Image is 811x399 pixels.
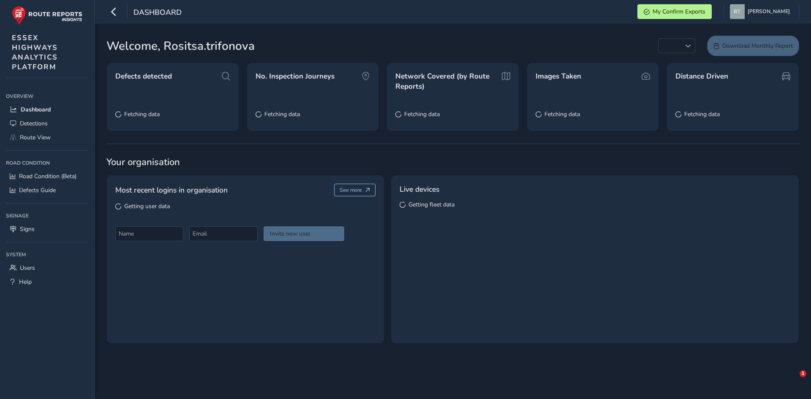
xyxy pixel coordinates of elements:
span: Your organisation [106,156,799,168]
a: Users [6,261,88,275]
a: Road Condition (Beta) [6,169,88,183]
span: My Confirm Exports [653,8,705,16]
a: Route View [6,130,88,144]
span: Fetching data [544,110,580,118]
button: My Confirm Exports [637,4,712,19]
span: [PERSON_NAME] [748,4,790,19]
div: Signage [6,209,88,222]
span: Detections [20,119,48,128]
span: Fetching data [684,110,720,118]
span: See more [340,187,362,193]
a: Defects Guide [6,183,88,197]
span: Network Covered (by Route Reports) [395,71,498,91]
span: Route View [20,133,51,141]
span: Distance Driven [675,71,728,81]
a: Signs [6,222,88,236]
span: Welcome, Rositsa.trifonova [106,37,255,55]
span: ESSEX HIGHWAYS ANALYTICS PLATFORM [12,33,58,72]
a: Dashboard [6,103,88,117]
input: Name [115,226,183,241]
span: Help [19,278,32,286]
span: Most recent logins in organisation [115,185,228,195]
span: Users [20,264,35,272]
button: [PERSON_NAME] [730,4,793,19]
span: Dashboard [21,106,51,114]
span: Fetching data [404,110,440,118]
span: Live devices [400,184,439,195]
iframe: Intercom live chat [782,370,803,391]
span: Images Taken [536,71,581,81]
span: Signs [20,225,35,233]
img: diamond-layout [730,4,745,19]
a: Detections [6,117,88,130]
span: Dashboard [133,7,182,19]
span: Getting fleet data [408,201,454,209]
img: rr logo [12,6,82,25]
div: Overview [6,90,88,103]
span: No. Inspection Journeys [256,71,335,81]
a: Help [6,275,88,289]
span: Getting user data [124,202,170,210]
span: 1 [800,370,806,377]
span: Fetching data [124,110,160,118]
div: System [6,248,88,261]
input: Email [189,226,257,241]
div: Road Condition [6,157,88,169]
span: Road Condition (Beta) [19,172,76,180]
span: Defects Guide [19,186,56,194]
span: Defects detected [115,71,172,81]
span: Fetching data [264,110,300,118]
button: See more [334,184,376,196]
